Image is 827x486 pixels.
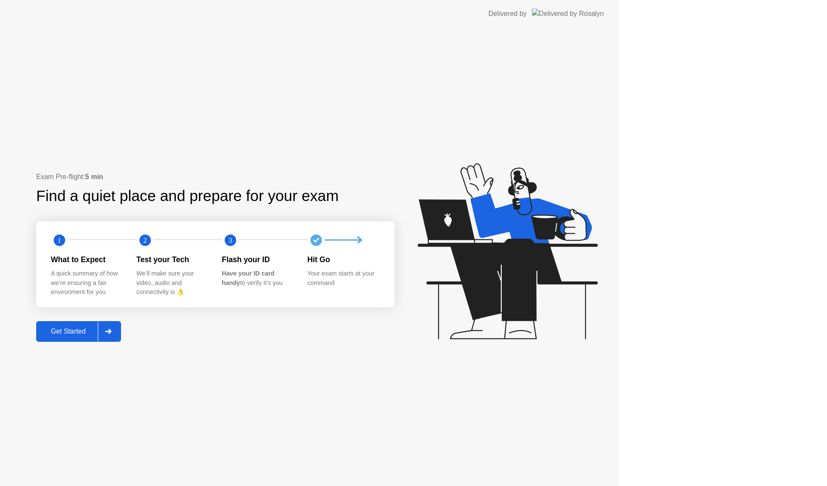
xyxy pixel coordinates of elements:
[488,9,527,19] div: Delivered by
[308,269,379,288] div: Your exam starts at your command
[143,236,146,244] text: 2
[51,254,123,265] div: What to Expect
[137,269,208,297] div: We’ll make sure your video, audio and connectivity is 👌
[36,185,340,207] div: Find a quiet place and prepare for your exam
[36,321,121,342] button: Get Started
[222,254,294,265] div: Flash your ID
[36,172,395,182] div: Exam Pre-flight:
[58,236,61,244] text: 1
[51,269,123,297] div: A quick summary of how we’re ensuring a fair environment for you
[532,9,604,19] img: Delivered by Rosalyn
[222,269,294,288] div: to verify it’s you
[229,236,232,244] text: 3
[137,254,208,265] div: Test your Tech
[308,254,379,265] div: Hit Go
[39,328,98,335] div: Get Started
[85,173,103,180] b: 5 min
[222,270,274,286] b: Have your ID card handy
